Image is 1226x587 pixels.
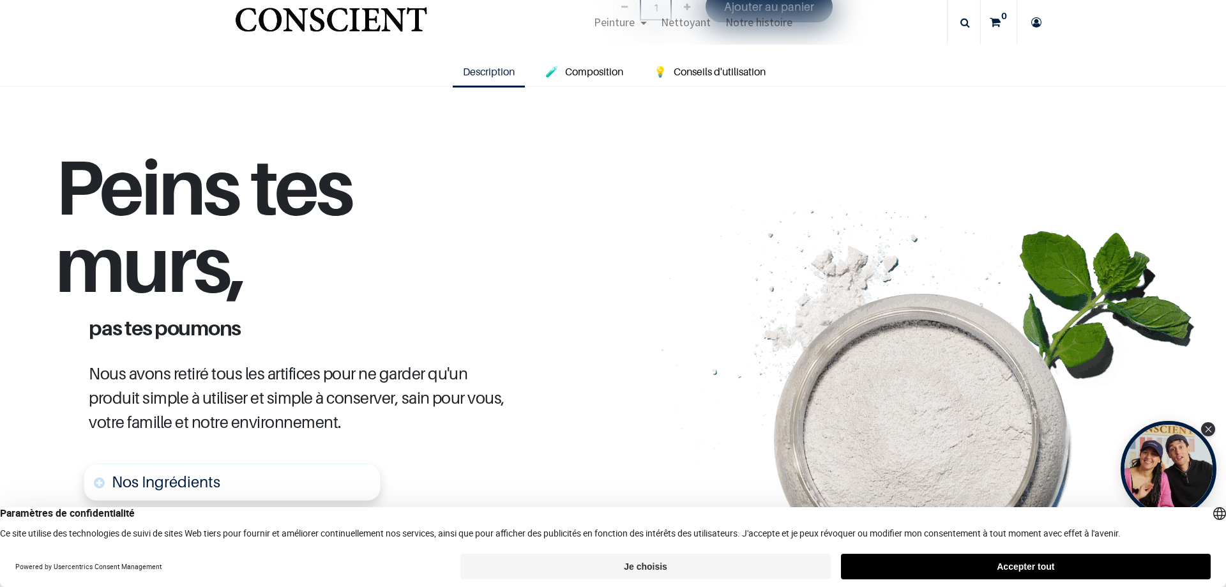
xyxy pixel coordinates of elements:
span: Peinture [594,15,635,29]
span: Description [463,65,515,78]
span: Composition [565,65,623,78]
span: 💡 [654,65,667,78]
span: Notre histoire [725,15,792,29]
sup: 0 [998,10,1010,22]
iframe: Tidio Chat [1160,505,1220,565]
span: Nous avons retiré tous les artifices pour ne garder qu'un produit simple à utiliser et simple à c... [89,363,505,432]
h1: pas tes poumons [79,317,522,338]
div: Open Tolstoy widget [1121,421,1216,517]
div: Tolstoy bubble widget [1121,421,1216,517]
span: Conseils d'utilisation [674,65,766,78]
span: Nettoyant [661,15,711,29]
span: Nos Ingrédients [112,473,220,491]
div: Close Tolstoy widget [1201,422,1215,436]
div: Open Tolstoy [1121,421,1216,517]
h1: Peins tes murs, [55,148,547,318]
span: 🧪 [545,65,558,78]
